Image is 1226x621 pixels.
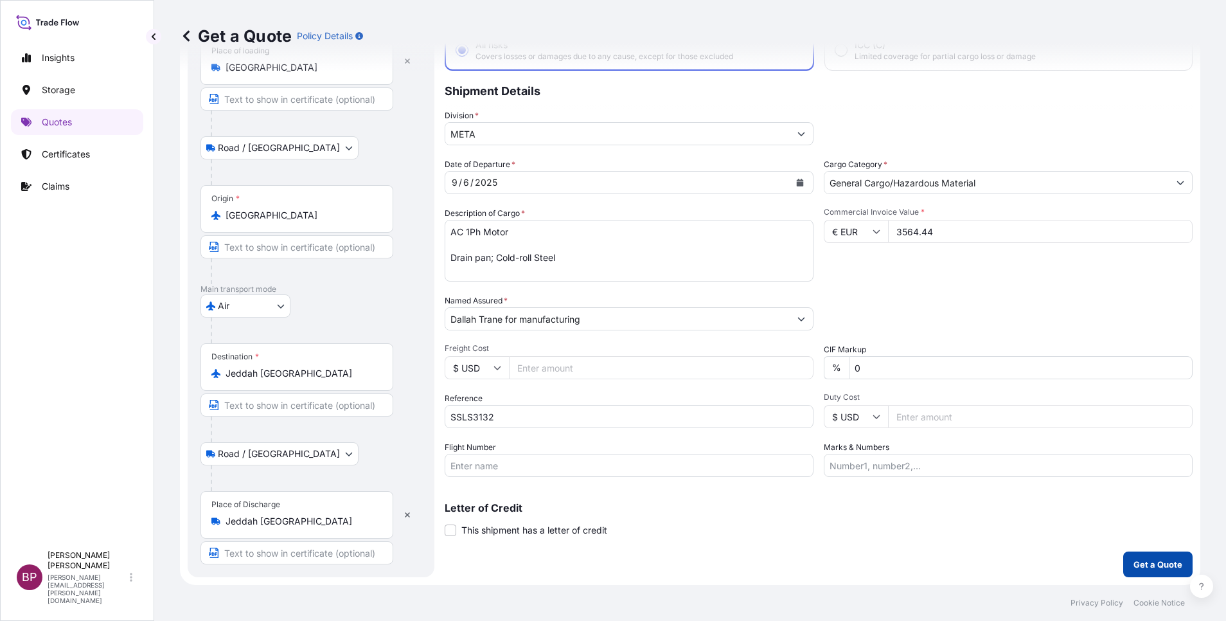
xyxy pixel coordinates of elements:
label: Marks & Numbers [824,441,889,454]
label: CIF Markup [824,343,866,356]
p: Get a Quote [180,26,292,46]
p: Quotes [42,116,72,129]
label: Flight Number [445,441,496,454]
input: Text to appear on certificate [200,393,393,417]
span: Freight Cost [445,343,813,354]
p: Main transport mode [200,284,422,294]
input: Full name [445,307,790,330]
label: Division [445,109,479,122]
label: Named Assured [445,294,508,307]
a: Storage [11,77,143,103]
div: Destination [211,352,259,362]
input: Origin [226,209,377,222]
input: Destination [226,367,377,380]
span: Road / [GEOGRAPHIC_DATA] [218,447,340,460]
button: Calendar [790,172,810,193]
input: Enter name [445,454,813,477]
input: Type to search division [445,122,790,145]
div: % [824,356,849,379]
a: Certificates [11,141,143,167]
div: day, [462,175,470,190]
input: Enter amount [509,356,813,379]
input: Number1, number2,... [824,454,1193,477]
button: Select transport [200,442,359,465]
input: Enter percentage [849,356,1193,379]
a: Insights [11,45,143,71]
a: Quotes [11,109,143,135]
div: Place of Discharge [211,500,280,510]
a: Claims [11,174,143,199]
input: Place of Discharge [226,515,377,528]
a: Cookie Notice [1133,598,1185,608]
p: Policy Details [297,30,353,42]
button: Show suggestions [790,307,813,330]
p: Letter of Credit [445,503,1193,513]
p: Certificates [42,148,90,161]
input: Enter amount [888,405,1193,428]
input: Your internal reference [445,405,813,428]
span: Air [218,300,229,312]
span: Commercial Invoice Value [824,207,1193,217]
div: / [459,175,462,190]
label: Cargo Category [824,158,887,171]
p: Claims [42,180,69,193]
span: Date of Departure [445,158,515,171]
input: Text to appear on certificate [200,235,393,258]
label: Description of Cargo [445,207,525,220]
button: Show suggestions [790,122,813,145]
p: Storage [42,84,75,96]
input: Type amount [888,220,1193,243]
p: Get a Quote [1133,558,1182,571]
span: Duty Cost [824,392,1193,402]
span: This shipment has a letter of credit [461,524,607,537]
div: Origin [211,194,240,204]
span: BP [22,571,37,584]
div: / [470,175,474,190]
div: month, [450,175,459,190]
label: Reference [445,392,483,405]
p: [PERSON_NAME][EMAIL_ADDRESS][PERSON_NAME][DOMAIN_NAME] [48,573,127,604]
input: Text to appear on certificate [200,541,393,564]
p: Shipment Details [445,71,1193,109]
input: Text to appear on certificate [200,87,393,111]
input: Select a commodity type [824,171,1169,194]
button: Show suggestions [1169,171,1192,194]
button: Get a Quote [1123,552,1193,577]
span: Road / [GEOGRAPHIC_DATA] [218,141,340,154]
p: [PERSON_NAME] [PERSON_NAME] [48,550,127,571]
a: Privacy Policy [1071,598,1123,608]
button: Select transport [200,136,359,159]
p: Insights [42,51,75,64]
div: year, [474,175,499,190]
button: Select transport [200,294,290,318]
